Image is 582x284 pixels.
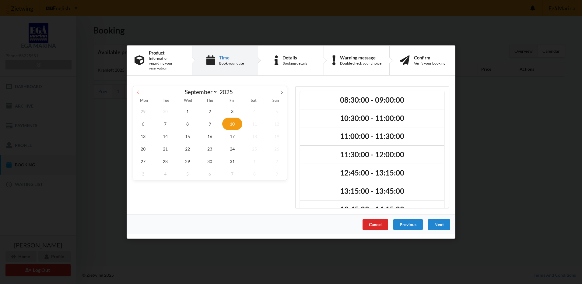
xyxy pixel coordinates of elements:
div: Details [282,55,307,60]
span: November 9, 2025 [267,168,287,180]
span: October 8, 2025 [177,118,198,130]
div: Verify your booking [414,61,445,66]
div: Book your date [219,61,244,66]
h2: 10:30:00 - 11:00:00 [304,114,440,123]
span: November 1, 2025 [244,155,265,168]
div: Product [149,50,184,55]
span: October 17, 2025 [222,130,242,143]
span: October 4, 2025 [244,105,265,118]
span: October 9, 2025 [200,118,220,130]
h2: 12:45:00 - 13:15:00 [304,168,440,178]
span: October 29, 2025 [177,155,198,168]
div: Confirm [414,55,445,60]
span: October 7, 2025 [155,118,175,130]
span: September 29, 2025 [133,105,153,118]
span: September 30, 2025 [155,105,175,118]
span: October 31, 2025 [222,155,242,168]
span: October 2, 2025 [200,105,220,118]
div: Previous [393,219,423,230]
div: Information regarding your reservation [149,56,184,71]
span: Sat [243,99,265,103]
h2: 11:00:00 - 11:30:00 [304,132,440,141]
span: October 3, 2025 [222,105,242,118]
span: October 24, 2025 [222,143,242,155]
h2: 11:30:00 - 12:00:00 [304,150,440,159]
span: Fri [221,99,243,103]
div: Time [219,55,244,60]
span: November 4, 2025 [155,168,175,180]
span: October 19, 2025 [267,130,287,143]
span: October 13, 2025 [133,130,153,143]
span: November 6, 2025 [200,168,220,180]
span: October 28, 2025 [155,155,175,168]
span: October 27, 2025 [133,155,153,168]
span: October 15, 2025 [177,130,198,143]
span: November 8, 2025 [244,168,265,180]
div: Warning message [340,55,381,60]
span: November 3, 2025 [133,168,153,180]
div: Cancel [363,219,388,230]
input: Year [218,88,238,95]
span: Thu [199,99,221,103]
span: November 2, 2025 [267,155,287,168]
div: Double check your choice [340,61,381,66]
span: November 7, 2025 [222,168,242,180]
select: Month [182,88,218,96]
h2: 13:45:00 - 14:15:00 [304,205,440,214]
span: October 18, 2025 [244,130,265,143]
span: October 6, 2025 [133,118,153,130]
span: October 21, 2025 [155,143,175,155]
span: October 30, 2025 [200,155,220,168]
span: October 23, 2025 [200,143,220,155]
span: October 20, 2025 [133,143,153,155]
span: Sun [265,99,287,103]
h2: 13:15:00 - 13:45:00 [304,186,440,196]
span: Wed [177,99,199,103]
h2: 08:30:00 - 09:00:00 [304,95,440,105]
span: October 1, 2025 [177,105,198,118]
div: Booking details [282,61,307,66]
span: October 10, 2025 [222,118,242,130]
span: October 12, 2025 [267,118,287,130]
span: Mon [133,99,155,103]
span: October 25, 2025 [244,143,265,155]
span: October 11, 2025 [244,118,265,130]
span: October 5, 2025 [267,105,287,118]
span: October 16, 2025 [200,130,220,143]
div: Next [428,219,450,230]
span: October 14, 2025 [155,130,175,143]
span: October 22, 2025 [177,143,198,155]
span: November 5, 2025 [177,168,198,180]
span: October 26, 2025 [267,143,287,155]
span: Tue [155,99,177,103]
